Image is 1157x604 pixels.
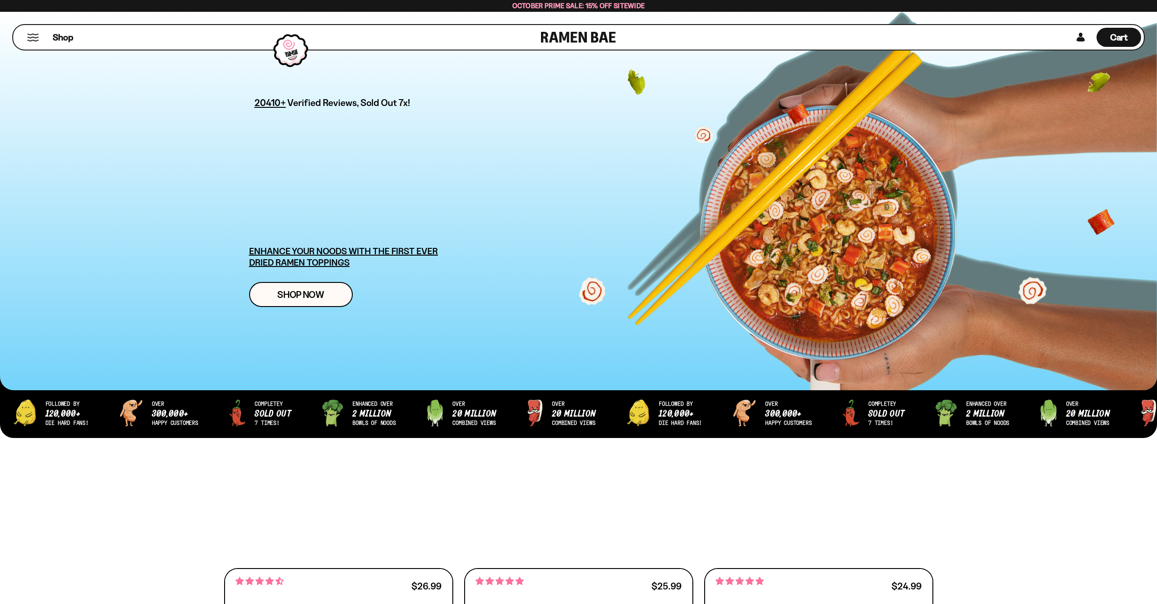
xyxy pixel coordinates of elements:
[287,97,411,108] span: Verified Reviews, Sold Out 7x!
[249,282,353,307] a: Shop Now
[53,31,73,44] span: Shop
[53,28,73,47] a: Shop
[255,96,286,110] span: 20410+
[235,575,284,587] span: 4.68 stars
[1097,25,1141,50] div: Cart
[1110,32,1128,43] span: Cart
[27,34,39,41] button: Mobile Menu Trigger
[892,582,922,590] div: $24.99
[411,582,441,590] div: $26.99
[512,1,645,10] span: October Prime Sale: 15% off Sitewide
[476,575,524,587] span: 4.75 stars
[651,582,681,590] div: $25.99
[716,575,764,587] span: 4.76 stars
[277,290,324,299] span: Shop Now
